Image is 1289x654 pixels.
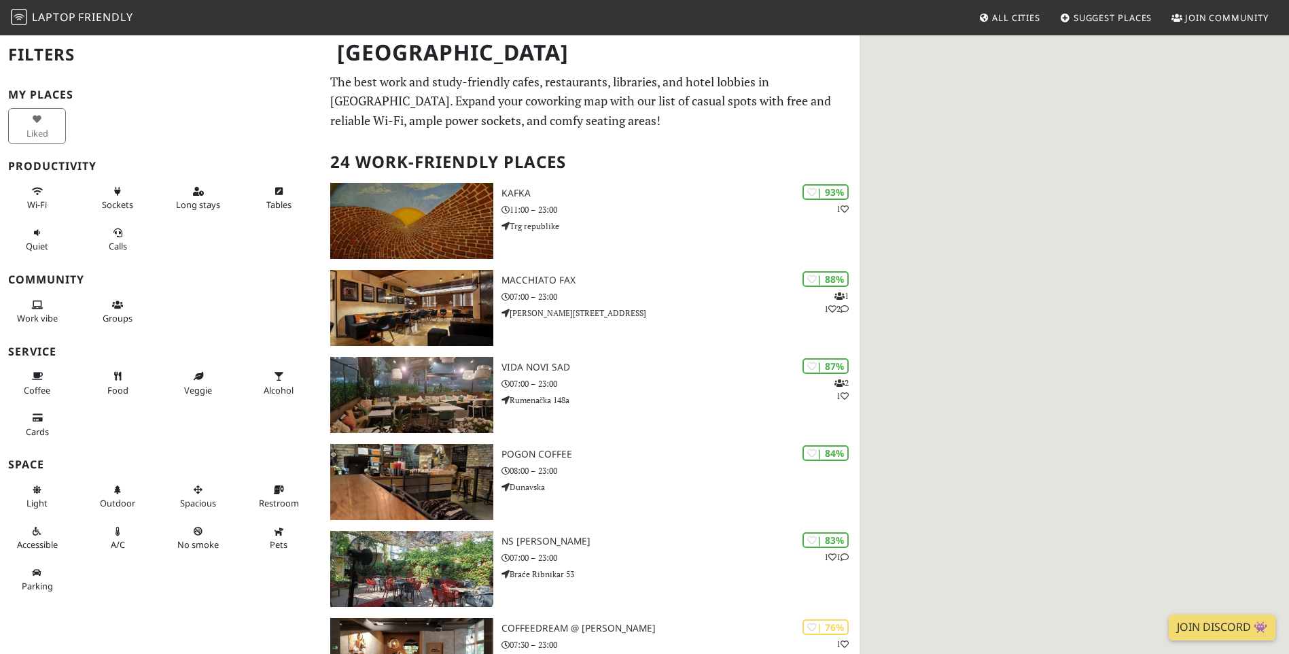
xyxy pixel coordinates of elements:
button: Spacious [169,479,227,515]
span: Accessible [17,538,58,551]
button: Outdoor [89,479,147,515]
span: Join Community [1185,12,1269,24]
button: Calls [89,222,147,258]
p: 07:30 – 23:00 [501,638,860,651]
span: Veggie [184,384,212,396]
p: 2 1 [834,377,849,402]
h3: Vida Novi Sad [501,362,860,373]
h2: Filters [8,34,314,75]
h3: Pogon Coffee [501,449,860,460]
span: Quiet [26,240,48,252]
span: Outdoor area [100,497,135,509]
p: 07:00 – 23:00 [501,551,860,564]
button: Tables [250,180,308,216]
span: All Cities [992,12,1040,24]
p: 1 1 [824,551,849,564]
button: Coffee [8,365,66,401]
span: Parking [22,580,53,592]
a: NS Michelangelo | 83% 11 NS [PERSON_NAME] 07:00 – 23:00 Braće Ribnikar 53 [322,531,859,607]
img: Macchiato Fax [330,270,493,346]
h3: Macchiato Fax [501,275,860,286]
span: Long stays [176,199,220,211]
a: Macchiato Fax | 88% 112 Macchiato Fax 07:00 – 23:00 [PERSON_NAME][STREET_ADDRESS] [322,270,859,346]
button: Groups [89,294,147,330]
a: Kafka | 93% 1 Kafka 11:00 – 23:00 Trg republike [322,183,859,259]
h3: NS [PERSON_NAME] [501,536,860,547]
span: Group tables [103,312,133,324]
p: Trg republike [501,220,860,233]
p: Braće Ribnikar 53 [501,568,860,581]
p: 1 [836,203,849,216]
a: LaptopFriendly LaptopFriendly [11,6,133,30]
button: A/C [89,520,147,556]
span: Spacious [180,497,216,509]
p: 07:00 – 23:00 [501,377,860,390]
h3: Service [8,345,314,358]
img: LaptopFriendly [11,9,27,25]
span: Coffee [24,384,50,396]
img: Pogon Coffee [330,444,493,520]
span: People working [17,312,58,324]
span: Power sockets [102,199,133,211]
a: Suggest Places [1055,5,1158,30]
p: The best work and study-friendly cafes, restaurants, libraries, and hotel lobbies in [GEOGRAPHIC_... [330,72,851,131]
h3: Community [8,273,314,286]
div: | 87% [802,358,849,374]
button: Sockets [89,180,147,216]
div: | 93% [802,184,849,200]
span: Suggest Places [1074,12,1152,24]
button: Work vibe [8,294,66,330]
p: Rumenačka 148a [501,394,860,407]
span: Food [107,384,128,396]
button: Cards [8,407,66,443]
button: Long stays [169,180,227,216]
p: 11:00 – 23:00 [501,203,860,216]
a: All Cities [973,5,1046,30]
button: Light [8,479,66,515]
span: Pet friendly [270,538,287,551]
h3: Coffeedream @ [PERSON_NAME] [501,623,860,634]
div: | 76% [802,619,849,635]
button: Wi-Fi [8,180,66,216]
button: No smoke [169,520,227,556]
h3: Space [8,458,314,471]
span: Natural light [27,497,48,509]
a: Vida Novi Sad | 87% 21 Vida Novi Sad 07:00 – 23:00 Rumenačka 148a [322,357,859,433]
button: Accessible [8,520,66,556]
h1: [GEOGRAPHIC_DATA] [326,34,856,71]
span: Stable Wi-Fi [27,199,47,211]
span: Work-friendly tables [266,199,292,211]
span: Restroom [259,497,299,509]
div: | 84% [802,445,849,461]
button: Food [89,365,147,401]
button: Veggie [169,365,227,401]
h3: Kafka [501,188,860,199]
h3: My Places [8,88,314,101]
span: Video/audio calls [109,240,127,252]
button: Quiet [8,222,66,258]
h2: 24 Work-Friendly Places [330,141,851,183]
button: Pets [250,520,308,556]
div: | 83% [802,532,849,548]
h3: Productivity [8,160,314,173]
img: NS Michelangelo [330,531,493,607]
span: Friendly [78,10,133,24]
span: Air conditioned [111,538,125,551]
span: Credit cards [26,426,49,438]
span: Smoke free [177,538,219,551]
a: Join Discord 👾 [1169,615,1275,640]
p: 1 1 2 [824,290,849,315]
p: 08:00 – 23:00 [501,464,860,477]
button: Restroom [250,479,308,515]
div: | 88% [802,271,849,287]
button: Parking [8,562,66,598]
a: Pogon Coffee | 84% Pogon Coffee 08:00 – 23:00 Dunavska [322,444,859,520]
p: 07:00 – 23:00 [501,290,860,303]
button: Alcohol [250,365,308,401]
p: Dunavska [501,481,860,494]
img: Kafka [330,183,493,259]
p: 1 [836,638,849,651]
a: Join Community [1166,5,1274,30]
p: [PERSON_NAME][STREET_ADDRESS] [501,307,860,320]
span: Laptop [32,10,76,24]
